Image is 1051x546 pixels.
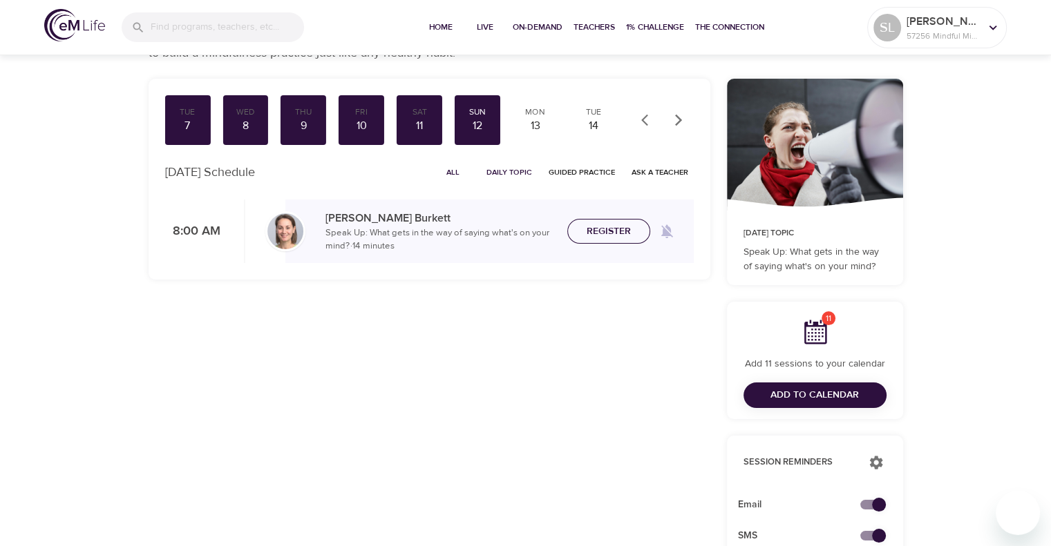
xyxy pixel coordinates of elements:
span: All [437,166,470,179]
p: [PERSON_NAME] [907,13,980,30]
div: 11 [402,118,437,134]
div: 12 [460,118,495,134]
button: Add to Calendar [744,382,887,408]
div: SL [873,14,901,41]
span: Register [587,223,631,240]
span: SMS [738,529,870,543]
div: Sun [460,106,495,118]
iframe: Button to launch messaging window [996,491,1040,535]
div: Wed [228,106,263,118]
input: Find programs, teachers, etc... [151,12,304,42]
p: [DATE] Schedule [165,163,255,182]
span: Live [468,20,502,35]
p: 57256 Mindful Minutes [907,30,980,42]
span: Teachers [574,20,615,35]
span: 11 [822,311,835,325]
div: 8 [228,118,263,134]
span: Daily Topic [486,166,532,179]
p: Session Reminders [744,456,855,469]
div: Fri [344,106,379,118]
div: Thu [286,106,321,118]
button: Register [567,219,650,244]
div: Tue [576,106,611,118]
div: Sat [402,106,437,118]
div: 13 [518,118,553,134]
button: Daily Topic [481,162,538,183]
span: Add to Calendar [770,387,859,404]
p: [PERSON_NAME] Burkett [325,210,556,226]
button: Ask a Teacher [626,162,694,183]
p: [DATE] Topic [744,227,887,240]
p: Add 11 sessions to your calendar [744,357,887,371]
img: logo [44,9,105,41]
span: Guided Practice [549,166,615,179]
span: 1% Challenge [626,20,684,35]
span: On-Demand [513,20,562,35]
p: Speak Up: What gets in the way of saying what's on your mind? · 14 minutes [325,226,556,253]
div: 10 [344,118,379,134]
div: 9 [286,118,321,134]
p: 8:00 AM [165,222,220,241]
span: Home [424,20,457,35]
span: Remind me when a class goes live every Sunday at 8:00 AM [650,215,683,248]
span: Ask a Teacher [632,166,688,179]
div: 14 [576,118,611,134]
div: Mon [518,106,553,118]
div: 7 [171,118,205,134]
span: Email [738,498,870,512]
p: Speak Up: What gets in the way of saying what's on your mind? [744,245,887,274]
button: Guided Practice [543,162,621,183]
button: All [431,162,475,183]
div: Tue [171,106,205,118]
img: Deanna_Burkett-min.jpg [267,213,303,249]
span: The Connection [695,20,764,35]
